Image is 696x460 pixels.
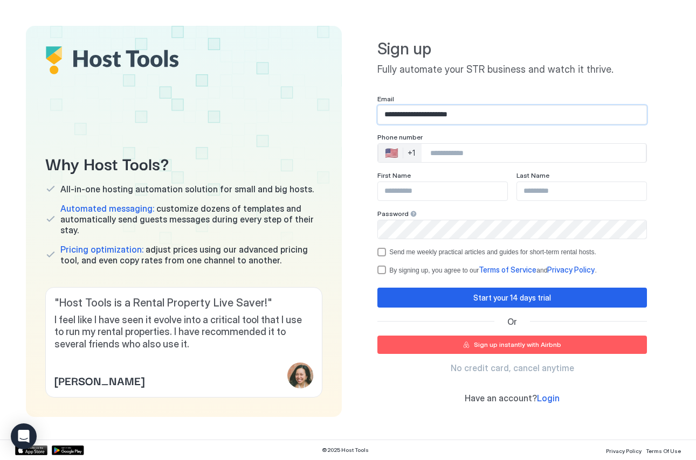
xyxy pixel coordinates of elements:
[60,184,314,194] span: All-in-one hosting automation solution for small and big hosts.
[377,39,647,59] span: Sign up
[451,363,574,373] span: No credit card, cancel anytime
[287,363,313,388] div: profile
[377,64,647,76] span: Fully automate your STR business and watch it thrive.
[507,316,517,327] span: Or
[377,95,394,103] span: Email
[378,182,507,200] input: Input Field
[479,265,536,274] span: Terms of Service
[465,393,537,403] span: Have an account?
[378,144,422,162] div: Countries button
[60,203,154,214] span: Automated messaging:
[473,292,551,303] div: Start your 14 days trial
[377,336,647,354] button: Sign up instantly with Airbnb
[377,133,423,141] span: Phone number
[606,448,642,454] span: Privacy Policy
[54,372,144,388] span: [PERSON_NAME]
[517,182,646,200] input: Input Field
[547,265,595,274] span: Privacy Policy
[547,266,595,274] a: Privacy Policy
[606,444,642,456] a: Privacy Policy
[54,314,313,351] span: I feel like I have seen it evolve into a critical tool that I use to run my rental properties. I ...
[389,248,596,256] div: Send me weekly practical articles and guides for short-term rental hosts.
[537,393,560,404] a: Login
[377,210,409,218] span: Password
[60,203,322,235] span: customize dozens of templates and automatically send guests messages during every step of their s...
[52,445,84,455] a: Google Play Store
[377,248,647,256] div: optOut
[646,448,681,454] span: Terms Of Use
[646,444,681,456] a: Terms Of Use
[60,244,143,255] span: Pricing optimization:
[11,423,37,449] div: Open Intercom Messenger
[15,445,47,455] a: App Store
[422,143,646,163] input: Phone Number input
[378,106,646,124] input: Input Field
[385,147,398,159] div: 🇺🇸
[322,447,369,454] span: © 2025 Host Tools
[377,171,411,179] span: First Name
[377,288,647,308] button: Start your 14 days trial
[389,265,596,275] div: By signing up, you agree to our and .
[474,340,561,350] div: Sign up instantly with Airbnb
[45,151,322,175] span: Why Host Tools?
[60,244,322,266] span: adjust prices using our advanced pricing tool, and even copy rates from one channel to another.
[377,265,647,275] div: termsPrivacy
[408,148,415,158] div: +1
[516,171,549,179] span: Last Name
[378,220,646,239] input: Input Field
[54,296,313,310] span: " Host Tools is a Rental Property Live Saver! "
[479,266,536,274] a: Terms of Service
